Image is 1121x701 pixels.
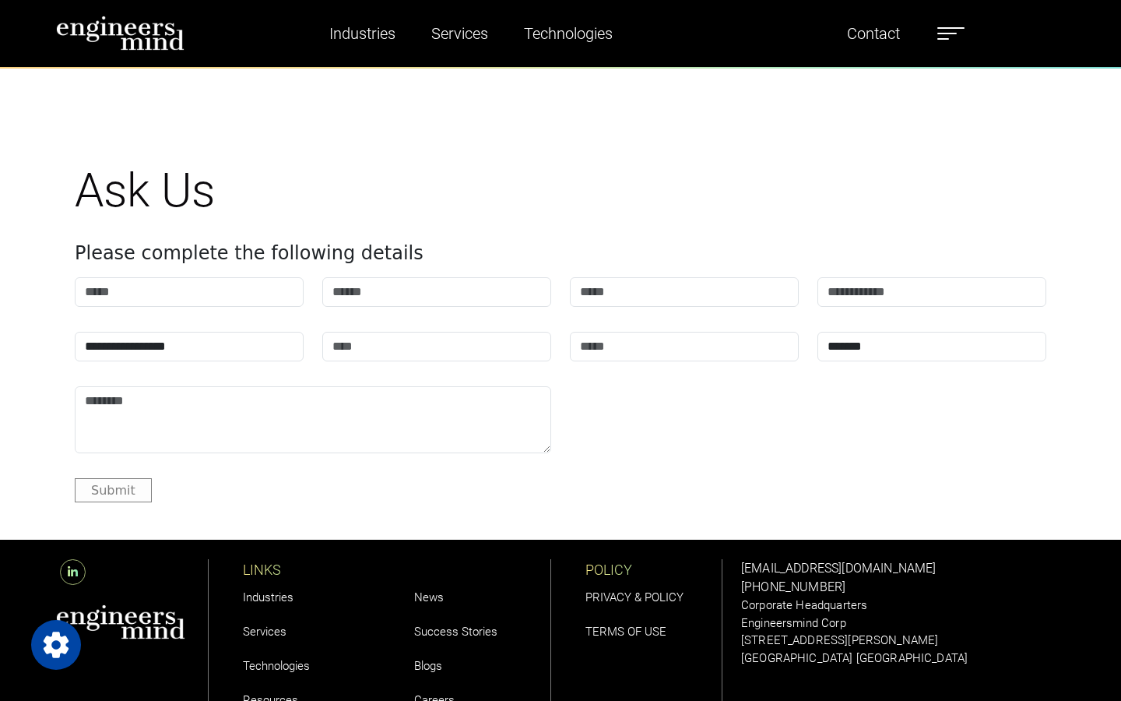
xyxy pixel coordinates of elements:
[414,625,497,639] a: Success Stories
[585,625,666,639] a: TERMS OF USE
[741,615,1065,632] p: Engineersmind Corp
[75,242,1046,265] h4: Please complete the following details
[243,559,380,580] p: LINKS
[75,163,1046,219] h1: Ask Us
[570,386,806,447] iframe: reCAPTCHA
[243,659,310,673] a: Technologies
[323,16,402,51] a: Industries
[841,16,906,51] a: Contact
[741,632,1065,650] p: [STREET_ADDRESS][PERSON_NAME]
[518,16,619,51] a: Technologies
[741,561,936,576] a: [EMAIL_ADDRESS][DOMAIN_NAME]
[243,625,286,639] a: Services
[585,590,683,604] a: PRIVACY & POLICY
[741,579,845,594] a: [PHONE_NUMBER]
[56,565,90,579] a: LinkedIn
[585,559,722,580] p: POLICY
[243,590,293,604] a: Industries
[75,478,152,502] button: Submit
[414,659,442,673] a: Blogs
[56,604,185,639] img: aws
[425,16,494,51] a: Services
[414,590,444,604] a: News
[56,16,184,51] img: logo
[741,597,1065,615] p: Corporate Headquarters
[741,650,1065,668] p: [GEOGRAPHIC_DATA] [GEOGRAPHIC_DATA]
